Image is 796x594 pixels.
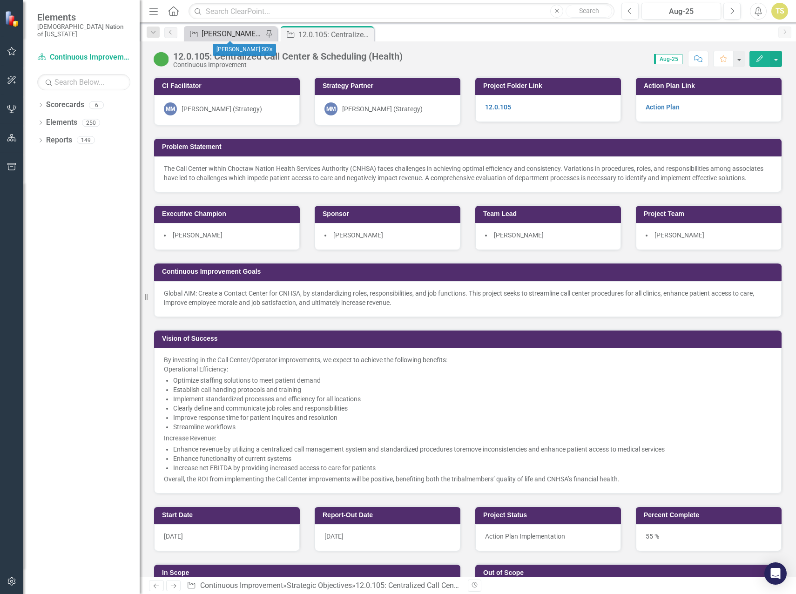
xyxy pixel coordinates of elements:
h3: In Scope [162,569,456,576]
h3: Out of Scope [483,569,777,576]
div: [PERSON_NAME] (Strategy) [182,104,262,114]
p: The Call Center within Choctaw Nation Health Services Authority (CNHSA) faces challenges in achie... [164,164,772,182]
img: CI Action Plan Approved/In Progress [154,52,169,67]
h3: Executive Champion [162,210,295,217]
a: Continuous Improvement [37,52,130,63]
p: ​ [173,376,772,385]
a: Strategic Objectives [287,581,352,590]
span: Optimize staffing solutions to meet patient demand [173,377,321,384]
span: [PERSON_NAME] [173,231,223,239]
p: ​ [173,404,772,413]
p: ​ [164,364,772,374]
div: 149 [77,136,95,144]
span: [DATE] [164,533,183,540]
div: 12.0.105: Centralized Call Center & Scheduling (Health) [356,581,536,590]
p: ​ [173,422,772,432]
p: ​ [173,463,772,472]
h3: Start Date [162,512,295,519]
button: Aug-25 [641,3,721,20]
div: MM [164,102,177,115]
input: Search ClearPoint... [189,3,614,20]
span: Operational Efficiency: [164,365,228,373]
h3: Project Team [644,210,777,217]
a: 12.0.105 [485,103,511,111]
div: Aug-25 [645,6,718,17]
div: [PERSON_NAME] (Strategy) [342,104,423,114]
a: Reports [46,135,72,146]
span: remove inconsistencies and enhance patient access to medical services [460,445,665,453]
p: ​ [173,394,772,404]
p: ​ [173,413,772,422]
span: [DATE] [324,533,344,540]
span: Enhance functionality of current systems [173,455,291,462]
span: Streamline workflows [173,423,236,431]
span: Action Plan Implementation [485,533,565,540]
input: Search Below... [37,74,130,90]
h3: Team Lead [483,210,616,217]
p: ​ [173,385,772,394]
h3: Continuous Improvement Goals [162,268,777,275]
button: Search [566,5,612,18]
a: Elements [46,117,77,128]
a: Action Plan [646,103,680,111]
span: Aug-25 [654,54,682,64]
h3: Action Plan Link [644,82,777,89]
div: [PERSON_NAME] SO's [202,28,263,40]
h3: Problem Statement [162,143,777,150]
div: 55 % [636,524,782,551]
div: Continuous Improvement [173,61,403,68]
p: ​ [164,355,772,364]
div: 12.0.105: Centralized Call Center & Scheduling (Health) [173,51,403,61]
div: » » [187,580,461,591]
span: Overall, the ROI from implementing the Call Center improvements will be positive, benefiting both... [164,475,466,483]
span: Establish call handing protocols and training [173,386,301,393]
div: MM [324,102,337,115]
span: Search [579,7,599,14]
p: ​ [173,454,772,463]
p: ​ [164,433,772,443]
a: [PERSON_NAME] SO's [186,28,263,40]
h3: Vision of Success [162,335,777,342]
a: Continuous Improvement [200,581,283,590]
h3: Project Status [483,512,616,519]
div: 250 [82,119,100,127]
p: ​ [173,445,772,454]
span: members’ quality of life and CNHSA’s financial health. [466,475,620,483]
span: Increase Revenue: [164,434,216,442]
img: ClearPoint Strategy [5,11,21,27]
h3: Project Folder Link [483,82,616,89]
p: Global AIM: Create a Contact Center for CNHSA, by standardizing roles, responsibilities, and job ... [164,289,772,307]
span: Implement standardized processes and efficiency for all locations [173,395,361,403]
div: Open Intercom Messenger [764,562,787,585]
span: [PERSON_NAME] [333,231,383,239]
span: Elements [37,12,130,23]
span: By investing in the Call Center/Operator improvements, we expect to achieve the following benefits: [164,356,447,364]
span: [PERSON_NAME] [654,231,704,239]
a: Scorecards [46,100,84,110]
div: [PERSON_NAME] SO's [213,44,276,56]
h3: Percent Complete [644,512,777,519]
h3: CI Facilitator [162,82,295,89]
span: Increase net EBITDA by providing increased access to care for patients [173,464,376,472]
h3: Strategy Partner [323,82,456,89]
span: Enhance revenue by utilizing a centralized call management system and standardized procedures to [173,445,460,453]
h3: Sponsor [323,210,456,217]
div: 12.0.105: Centralized Call Center & Scheduling (Health) [298,29,371,40]
small: [DEMOGRAPHIC_DATA] Nation of [US_STATE] [37,23,130,38]
span: Improve response time for patient inquires and resolution [173,414,337,421]
div: 6 [89,101,104,109]
span: [PERSON_NAME] [494,231,544,239]
button: TS [771,3,788,20]
span: Clearly define and communicate job roles and responsibilities [173,405,348,412]
h3: Report-Out Date [323,512,456,519]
